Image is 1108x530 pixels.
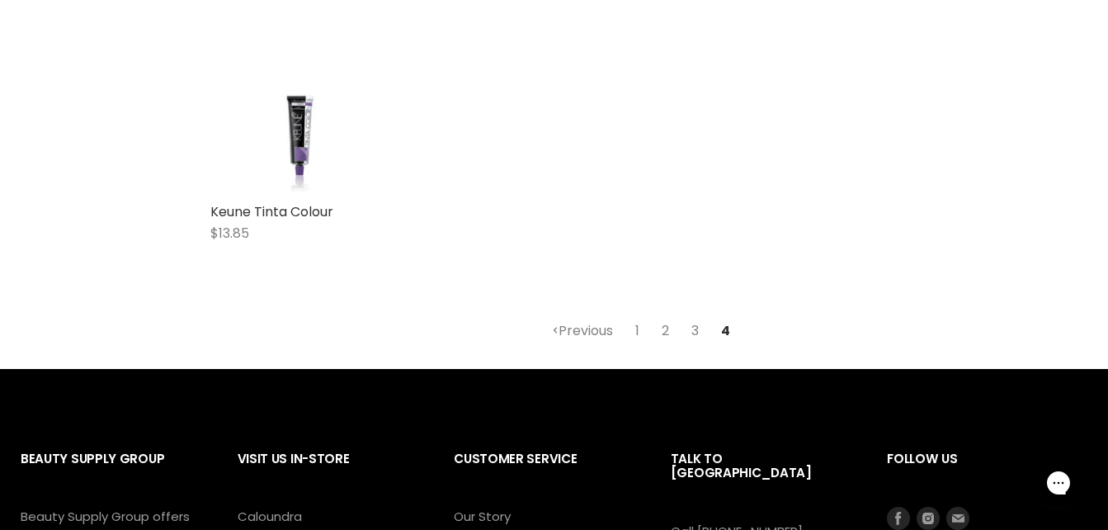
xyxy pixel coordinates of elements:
a: 1 [626,316,648,346]
span: 4 [712,316,739,346]
iframe: Gorgias live chat messenger [1025,452,1091,513]
a: 3 [682,316,708,346]
a: Our Story [454,508,511,525]
h2: Visit Us In-Store [238,438,422,507]
a: Caloundra [238,508,302,525]
a: Keune Tinta Colour [210,17,389,195]
a: Previous [543,316,622,346]
h2: Beauty Supply Group [21,438,205,507]
h2: Customer Service [454,438,638,507]
span: $13.85 [210,224,249,243]
h2: Follow us [887,438,1087,507]
a: Keune Tinta Colour [210,202,333,221]
h2: Talk to [GEOGRAPHIC_DATA] [671,438,855,522]
img: Keune Tinta Colour [233,17,366,195]
a: 2 [653,316,678,346]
